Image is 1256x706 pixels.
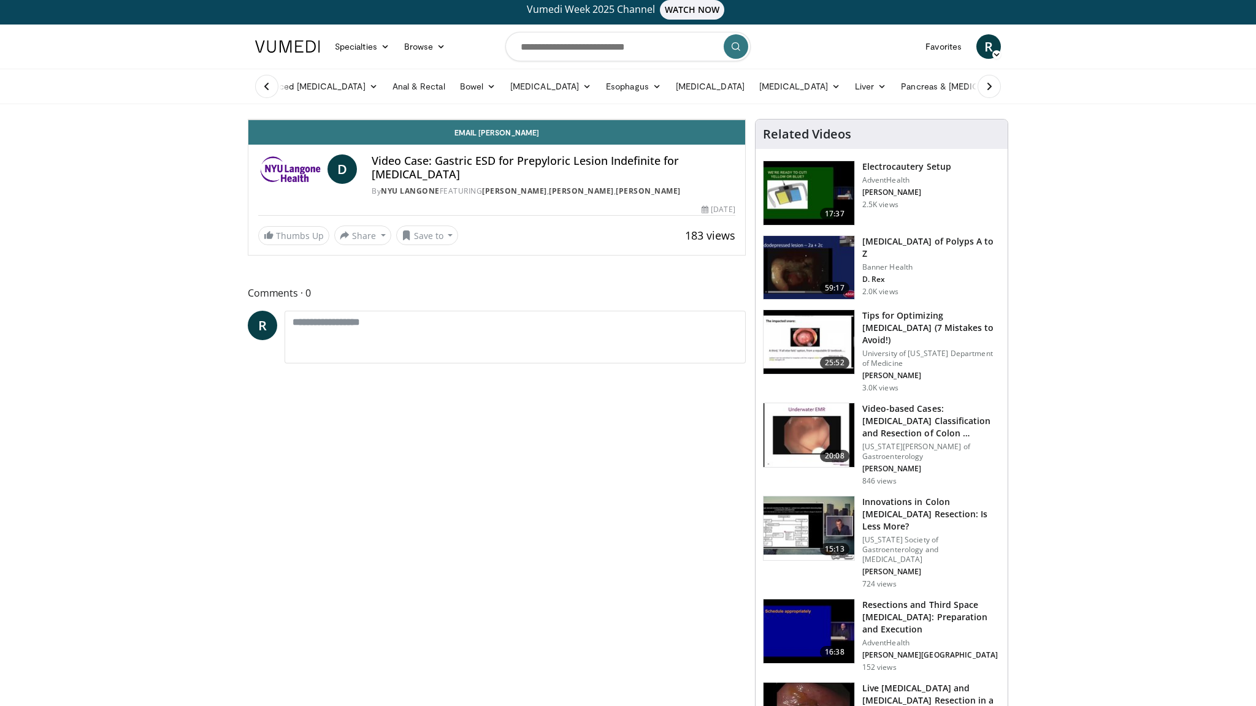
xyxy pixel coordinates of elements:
[820,450,849,462] span: 20:08
[453,74,503,99] a: Bowel
[862,262,1000,272] p: Banner Health
[505,32,751,61] input: Search topics, interventions
[764,599,854,663] img: 24346d2b-1fbf-4793-9635-0f94ba5b6cdf.150x105_q85_crop-smart_upscale.jpg
[248,120,745,145] a: Email [PERSON_NAME]
[862,599,1000,636] h3: Resections and Third Space [MEDICAL_DATA]: Preparation and Execution
[763,127,851,142] h4: Related Videos
[763,599,1000,672] a: 16:38 Resections and Third Space [MEDICAL_DATA]: Preparation and Execution AdventHealth [PERSON_N...
[763,235,1000,300] a: 59:17 [MEDICAL_DATA] of Polyps A to Z Banner Health D. Rex 2.0K views
[862,403,1000,439] h3: Video-based Cases: [MEDICAL_DATA] Classification and Resection of Colon …
[862,476,897,486] p: 846 views
[820,543,849,555] span: 15:13
[918,34,969,59] a: Favorites
[763,309,1000,393] a: 25:52 Tips for Optimizing [MEDICAL_DATA] (7 Mistakes to Avoid!) University of [US_STATE] Departme...
[482,186,547,196] a: [PERSON_NAME]
[258,154,323,184] img: NYU Langone
[764,496,854,560] img: 00375eaf-9f63-4424-90ac-8fdd2abfb4f2.150x105_q85_crop-smart_upscale.jpg
[549,186,614,196] a: [PERSON_NAME]
[764,236,854,300] img: bf168eeb-0ca8-416e-a810-04a26ed65824.150x105_q85_crop-smart_upscale.jpg
[764,403,854,467] img: 4f53482c-9876-43a2-94d4-37d397755828.150x105_q85_crop-smart_upscale.jpg
[327,154,357,184] a: D
[616,186,681,196] a: [PERSON_NAME]
[820,282,849,294] span: 59:17
[248,285,746,301] span: Comments 0
[248,311,277,340] a: R
[976,34,1001,59] a: R
[763,496,1000,589] a: 15:13 Innovations in Colon [MEDICAL_DATA] Resection: Is Less More? [US_STATE] Society of Gastroen...
[862,496,1000,533] h3: Innovations in Colon [MEDICAL_DATA] Resection: Is Less More?
[862,188,951,197] p: [PERSON_NAME]
[752,74,848,99] a: [MEDICAL_DATA]
[862,662,897,672] p: 152 views
[381,186,440,196] a: NYU Langone
[372,154,735,181] h4: Video Case: Gastric ESD for Prepyloric Lesion Indefinite for [MEDICAL_DATA]
[248,74,385,99] a: Advanced [MEDICAL_DATA]
[862,235,1000,260] h3: [MEDICAL_DATA] of Polyps A to Z
[599,74,668,99] a: Esophagus
[385,74,453,99] a: Anal & Rectal
[396,226,459,245] button: Save to
[685,228,735,243] span: 183 views
[327,34,397,59] a: Specialties
[862,638,1000,648] p: AdventHealth
[255,40,320,53] img: VuMedi Logo
[848,74,894,99] a: Liver
[503,74,599,99] a: [MEDICAL_DATA]
[862,309,1000,346] h3: Tips for Optimizing [MEDICAL_DATA] (7 Mistakes to Avoid!)
[862,650,1000,660] p: [PERSON_NAME][GEOGRAPHIC_DATA]
[763,161,1000,226] a: 17:37 Electrocautery Setup AdventHealth [PERSON_NAME] 2.5K views
[862,371,1000,381] p: [PERSON_NAME]
[862,287,898,297] p: 2.0K views
[372,186,735,197] div: By FEATURING , ,
[820,357,849,369] span: 25:52
[702,204,735,215] div: [DATE]
[334,226,391,245] button: Share
[862,161,951,173] h3: Electrocautery Setup
[258,226,329,245] a: Thumbs Up
[862,464,1000,474] p: [PERSON_NAME]
[763,403,1000,486] a: 20:08 Video-based Cases: [MEDICAL_DATA] Classification and Resection of Colon … [US_STATE][PERSON...
[862,535,1000,564] p: [US_STATE] Society of Gastroenterology and [MEDICAL_DATA]
[397,34,453,59] a: Browse
[862,383,898,393] p: 3.0K views
[862,275,1000,284] p: D. Rex
[862,175,951,185] p: AdventHealth
[764,310,854,374] img: 850778bb-8ad9-4cb4-ad3c-34ed2ae53136.150x105_q85_crop-smart_upscale.jpg
[820,208,849,220] span: 17:37
[820,646,849,658] span: 16:38
[668,74,752,99] a: [MEDICAL_DATA]
[862,567,1000,577] p: [PERSON_NAME]
[764,161,854,225] img: fad971be-1e1b-4bee-8d31-3c0c22ccf592.150x105_q85_crop-smart_upscale.jpg
[862,442,1000,461] p: [US_STATE][PERSON_NAME] of Gastroenterology
[894,74,1037,99] a: Pancreas & [MEDICAL_DATA]
[862,579,897,589] p: 724 views
[862,200,898,210] p: 2.5K views
[862,349,1000,368] p: University of [US_STATE] Department of Medicine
